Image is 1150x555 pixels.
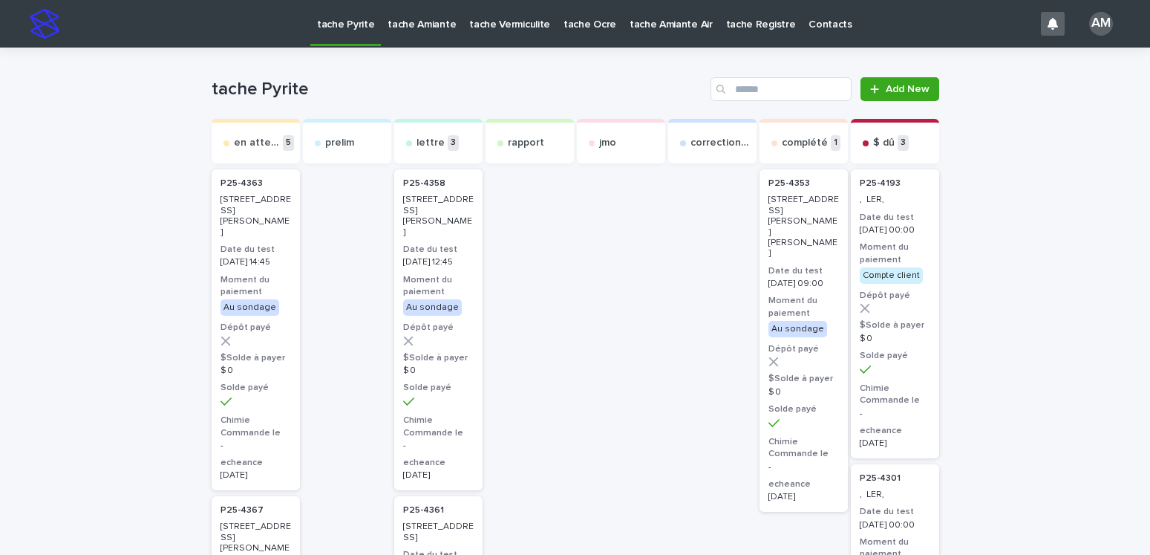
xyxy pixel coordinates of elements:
h3: Solde payé [768,403,839,415]
h3: Date du test [768,265,839,277]
a: P25-4363 [STREET_ADDRESS][PERSON_NAME]Date du test[DATE] 14:45Moment du paiementAu sondageDépôt p... [212,169,300,490]
p: complété [782,137,828,149]
h3: Dépôt payé [860,290,930,302]
h3: Dépôt payé [768,343,839,355]
p: prelim [325,137,354,149]
p: correction exp [690,137,751,149]
p: 5 [283,135,294,151]
p: 3 [898,135,909,151]
p: $ 0 [403,366,474,376]
p: P25-4367 [220,505,264,516]
div: Au sondage [403,299,462,316]
h3: Date du test [860,212,930,224]
p: [STREET_ADDRESS][PERSON_NAME] [403,195,474,238]
h3: echeance [403,457,474,469]
h3: echeance [220,457,291,469]
p: jmo [599,137,616,149]
h3: Chimie Commande le [220,415,291,438]
h3: Date du test [860,506,930,518]
h3: Chimie Commande le [403,415,474,438]
p: [DATE] [768,492,839,502]
p: , LER, [860,195,930,205]
a: P25-4193 , LER,Date du test[DATE] 00:00Moment du paiementCompte clientDépôt payé$Solde à payer$ 0... [851,169,939,458]
p: [STREET_ADDRESS] [403,522,474,543]
h3: $Solde à payer [220,352,291,364]
h3: Date du test [403,244,474,256]
p: P25-4363 [220,178,263,189]
h3: Chimie Commande le [768,436,839,460]
h3: Chimie Commande le [860,383,930,406]
h3: echeance [860,425,930,437]
div: Au sondage [768,321,827,337]
h3: $Solde à payer [403,352,474,364]
p: [DATE] 12:45 [403,257,474,267]
input: Search [710,77,852,101]
p: 3 [448,135,459,151]
h3: Date du test [220,244,291,256]
p: , LER, [860,490,930,500]
p: [STREET_ADDRESS][PERSON_NAME] [220,195,291,238]
p: [DATE] [403,470,474,481]
a: Add New [860,77,938,101]
h1: tache Pyrite [212,79,705,100]
h3: $Solde à payer [860,319,930,331]
p: P25-4358 [403,178,445,189]
h3: Solde payé [860,350,930,362]
p: - [220,441,291,451]
p: P25-4353 [768,178,810,189]
img: stacker-logo-s-only.png [30,9,59,39]
div: AM [1089,12,1113,36]
p: $ dû [873,137,895,149]
h3: Solde payé [220,382,291,394]
h3: Moment du paiement [220,274,291,298]
h3: Moment du paiement [403,274,474,298]
h3: Moment du paiement [768,295,839,319]
p: [DATE] [860,438,930,449]
p: [DATE] [220,470,291,481]
h3: $Solde à payer [768,373,839,385]
p: P25-4301 [860,473,901,484]
h3: Dépôt payé [403,322,474,334]
p: 1 [831,135,840,151]
p: $ 0 [220,366,291,376]
div: Au sondage [220,299,279,316]
p: $ 0 [860,334,930,344]
h3: Moment du paiement [860,241,930,265]
h3: Dépôt payé [220,322,291,334]
h3: echeance [768,478,839,490]
div: Compte client [860,267,923,284]
p: [DATE] 09:00 [768,279,839,289]
a: P25-4358 [STREET_ADDRESS][PERSON_NAME]Date du test[DATE] 12:45Moment du paiementAu sondageDépôt p... [394,169,483,490]
p: [DATE] 00:00 [860,520,930,530]
p: - [768,462,839,473]
p: rapport [508,137,544,149]
p: P25-4361 [403,505,444,516]
p: lettre [416,137,445,149]
span: Add New [886,84,930,94]
p: - [860,409,930,419]
p: $ 0 [768,387,839,397]
p: - [403,441,474,451]
p: en attente [234,137,280,149]
p: P25-4193 [860,178,901,189]
p: [DATE] 00:00 [860,225,930,236]
h3: Solde payé [403,382,474,394]
p: [STREET_ADDRESS][PERSON_NAME][PERSON_NAME] [768,195,839,259]
a: P25-4353 [STREET_ADDRESS][PERSON_NAME][PERSON_NAME]Date du test[DATE] 09:00Moment du paiementAu s... [759,169,848,512]
p: [DATE] 14:45 [220,257,291,267]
